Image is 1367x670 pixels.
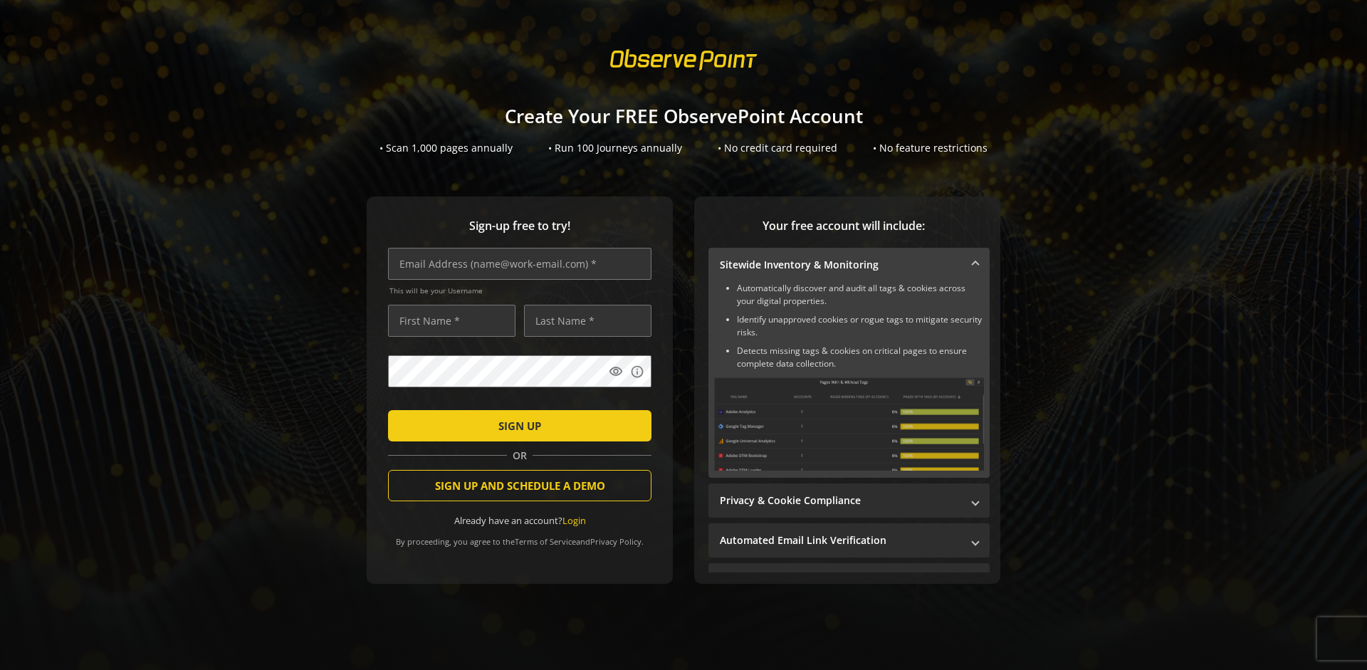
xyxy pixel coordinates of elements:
[720,258,961,272] mat-panel-title: Sitewide Inventory & Monitoring
[720,533,961,548] mat-panel-title: Automated Email Link Verification
[389,286,651,295] span: This will be your Username
[498,413,541,439] span: SIGN UP
[388,410,651,441] button: SIGN UP
[737,313,984,339] li: Identify unapproved cookies or rogue tags to mitigate security risks.
[435,473,605,498] span: SIGN UP AND SCHEDULE A DEMO
[609,365,623,379] mat-icon: visibility
[524,305,651,337] input: Last Name *
[630,365,644,379] mat-icon: info
[718,141,837,155] div: • No credit card required
[590,536,641,547] a: Privacy Policy
[548,141,682,155] div: • Run 100 Journeys annually
[388,218,651,234] span: Sign-up free to try!
[737,282,984,308] li: Automatically discover and audit all tags & cookies across your digital properties.
[714,377,984,471] img: Sitewide Inventory & Monitoring
[708,563,990,597] mat-expansion-panel-header: Performance Monitoring with Web Vitals
[708,218,979,234] span: Your free account will include:
[708,523,990,558] mat-expansion-panel-header: Automated Email Link Verification
[720,493,961,508] mat-panel-title: Privacy & Cookie Compliance
[708,483,990,518] mat-expansion-panel-header: Privacy & Cookie Compliance
[708,248,990,282] mat-expansion-panel-header: Sitewide Inventory & Monitoring
[388,470,651,501] button: SIGN UP AND SCHEDULE A DEMO
[873,141,988,155] div: • No feature restrictions
[388,527,651,547] div: By proceeding, you agree to the and .
[388,514,651,528] div: Already have an account?
[515,536,576,547] a: Terms of Service
[507,449,533,463] span: OR
[708,282,990,478] div: Sitewide Inventory & Monitoring
[388,305,515,337] input: First Name *
[379,141,513,155] div: • Scan 1,000 pages annually
[737,345,984,370] li: Detects missing tags & cookies on critical pages to ensure complete data collection.
[388,248,651,280] input: Email Address (name@work-email.com) *
[562,514,586,527] a: Login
